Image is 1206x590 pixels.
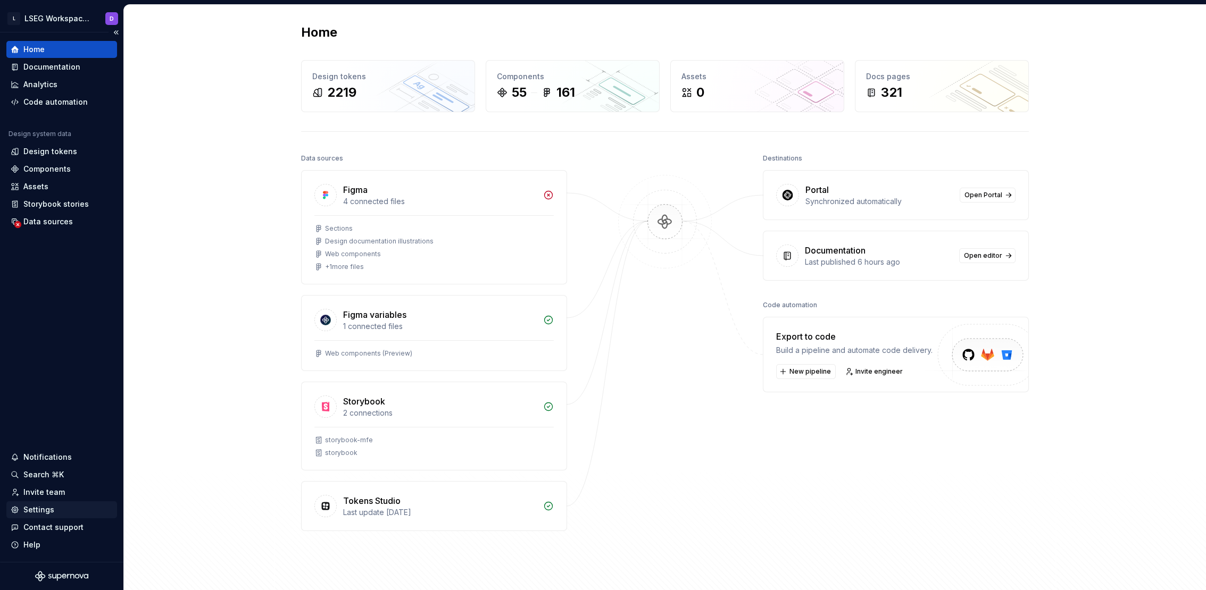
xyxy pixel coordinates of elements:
[842,364,908,379] a: Invite engineer
[325,224,353,233] div: Sections
[325,250,381,258] div: Web components
[855,60,1029,112] a: Docs pages321
[7,12,20,25] div: L
[881,84,902,101] div: 321
[301,24,337,41] h2: Home
[325,449,357,457] div: storybook
[301,170,567,284] a: Figma4 connected filesSectionsDesign documentation illustrationsWeb components+1more files
[6,501,117,518] a: Settings
[6,58,117,75] a: Documentation
[776,364,836,379] button: New pipeline
[343,408,537,418] div: 2 connections
[35,571,88,581] svg: Supernova Logo
[6,41,117,58] a: Home
[6,536,117,553] button: Help
[6,161,117,178] a: Components
[23,487,65,498] div: Invite team
[805,183,829,196] div: Portal
[6,466,117,483] button: Search ⌘K
[343,494,401,507] div: Tokens Studio
[805,257,953,267] div: Last published 6 hours ago
[776,330,933,343] div: Export to code
[325,436,373,444] div: storybook-mfe
[6,76,117,93] a: Analytics
[6,143,117,160] a: Design tokens
[763,151,802,166] div: Destinations
[23,164,71,174] div: Components
[23,469,64,480] div: Search ⌘K
[109,25,123,40] button: Collapse sidebar
[23,504,54,515] div: Settings
[23,146,77,157] div: Design tokens
[855,367,903,376] span: Invite engineer
[670,60,844,112] a: Assets0
[312,71,464,82] div: Design tokens
[301,382,567,470] a: Storybook2 connectionsstorybook-mfestorybook
[681,71,833,82] div: Assets
[6,519,117,536] button: Contact support
[6,94,117,111] a: Code automation
[343,196,537,207] div: 4 connected files
[23,44,45,55] div: Home
[2,7,121,30] button: LLSEG Workspace Design SystemD
[23,452,72,462] div: Notifications
[486,60,660,112] a: Components55161
[23,199,89,209] div: Storybook stories
[23,522,84,533] div: Contact support
[23,97,88,107] div: Code automation
[9,130,71,138] div: Design system data
[497,71,648,82] div: Components
[343,395,385,408] div: Storybook
[23,181,48,192] div: Assets
[763,298,817,313] div: Code automation
[23,540,40,550] div: Help
[6,213,117,230] a: Data sources
[776,345,933,356] div: Build a pipeline and automate code delivery.
[301,295,567,371] a: Figma variables1 connected filesWeb components (Preview)
[325,349,412,358] div: Web components (Preview)
[805,244,866,257] div: Documentation
[964,191,1002,199] span: Open Portal
[343,183,368,196] div: Figma
[23,79,57,90] div: Analytics
[512,84,527,101] div: 55
[805,196,953,207] div: Synchronized automatically
[23,62,80,72] div: Documentation
[301,151,343,166] div: Data sources
[325,237,434,246] div: Design documentation illustrations
[6,196,117,213] a: Storybook stories
[6,484,117,501] a: Invite team
[343,507,537,518] div: Last update [DATE]
[343,308,406,321] div: Figma variables
[696,84,704,101] div: 0
[959,248,1016,263] a: Open editor
[866,71,1018,82] div: Docs pages
[964,251,1002,260] span: Open editor
[24,13,93,24] div: LSEG Workspace Design System
[789,367,831,376] span: New pipeline
[327,84,356,101] div: 2219
[960,188,1016,203] a: Open Portal
[110,14,114,23] div: D
[301,60,475,112] a: Design tokens2219
[6,449,117,466] button: Notifications
[325,263,364,271] div: + 1 more files
[343,321,537,332] div: 1 connected files
[23,216,73,227] div: Data sources
[301,481,567,531] a: Tokens StudioLast update [DATE]
[556,84,575,101] div: 161
[6,178,117,195] a: Assets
